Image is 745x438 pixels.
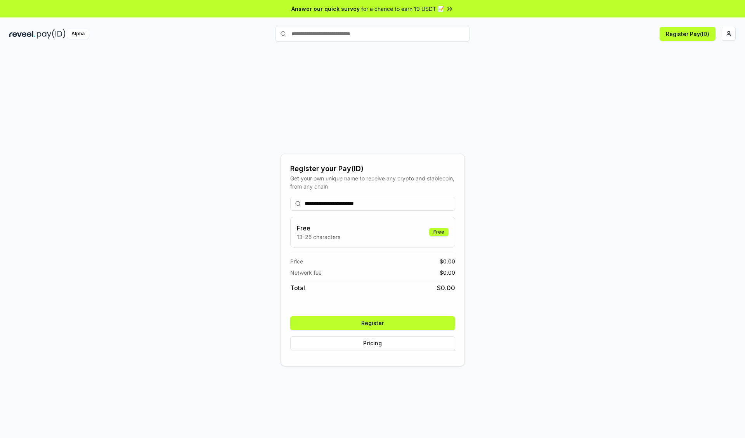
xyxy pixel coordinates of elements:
[290,283,305,293] span: Total
[437,283,455,293] span: $ 0.00
[9,29,35,39] img: reveel_dark
[290,257,303,265] span: Price
[290,163,455,174] div: Register your Pay(ID)
[290,174,455,190] div: Get your own unique name to receive any crypto and stablecoin, from any chain
[440,268,455,277] span: $ 0.00
[290,336,455,350] button: Pricing
[660,27,716,41] button: Register Pay(ID)
[429,228,449,236] div: Free
[67,29,89,39] div: Alpha
[440,257,455,265] span: $ 0.00
[37,29,66,39] img: pay_id
[290,316,455,330] button: Register
[361,5,444,13] span: for a chance to earn 10 USDT 📝
[297,223,340,233] h3: Free
[297,233,340,241] p: 13-25 characters
[290,268,322,277] span: Network fee
[291,5,360,13] span: Answer our quick survey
